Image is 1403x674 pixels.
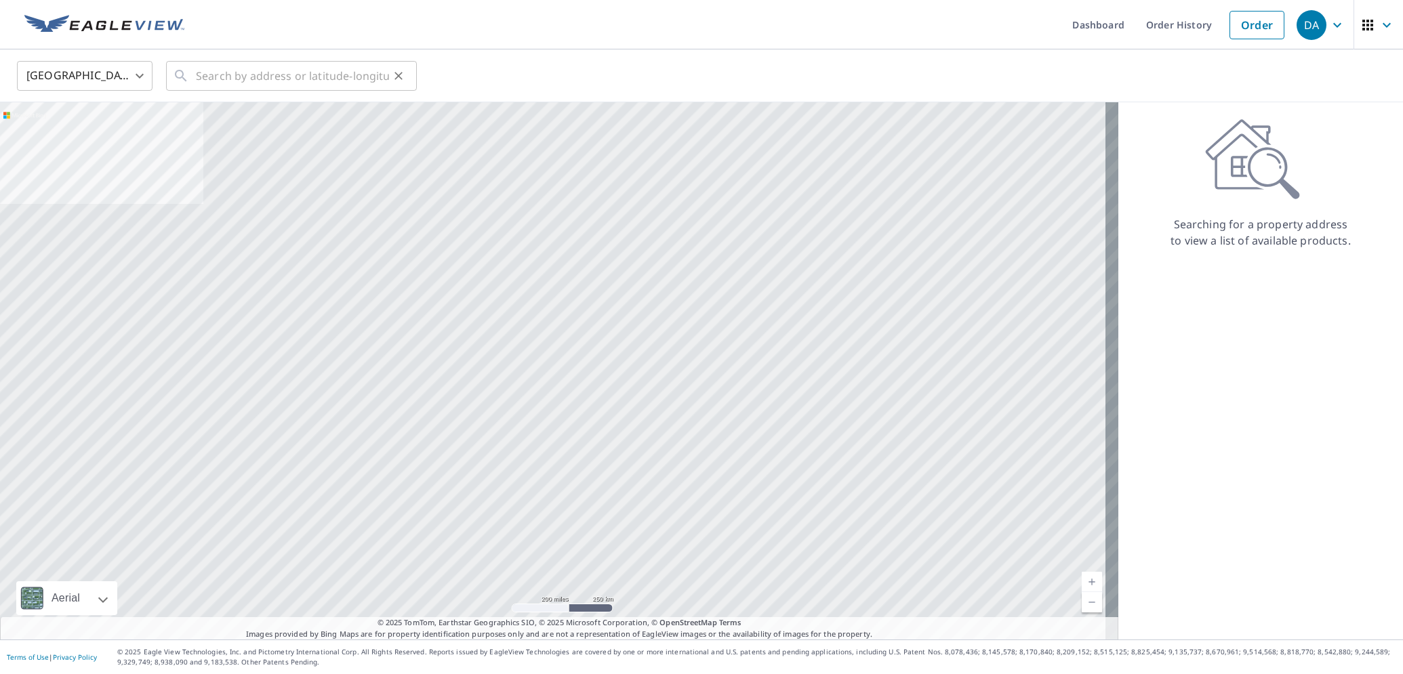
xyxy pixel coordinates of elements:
a: Terms [719,617,741,627]
div: Aerial [47,581,84,615]
img: EV Logo [24,15,184,35]
span: © 2025 TomTom, Earthstar Geographics SIO, © 2025 Microsoft Corporation, © [378,617,741,629]
p: © 2025 Eagle View Technologies, Inc. and Pictometry International Corp. All Rights Reserved. Repo... [117,647,1396,667]
a: Current Level 5, Zoom Out [1082,592,1102,612]
a: Privacy Policy [53,652,97,662]
a: Current Level 5, Zoom In [1082,572,1102,592]
a: Order [1229,11,1284,39]
div: DA [1297,10,1326,40]
div: Aerial [16,581,117,615]
a: Terms of Use [7,652,49,662]
a: OpenStreetMap [659,617,716,627]
div: [GEOGRAPHIC_DATA] [17,57,152,95]
button: Clear [389,66,408,85]
p: Searching for a property address to view a list of available products. [1170,216,1351,249]
p: | [7,653,97,661]
input: Search by address or latitude-longitude [196,57,389,95]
